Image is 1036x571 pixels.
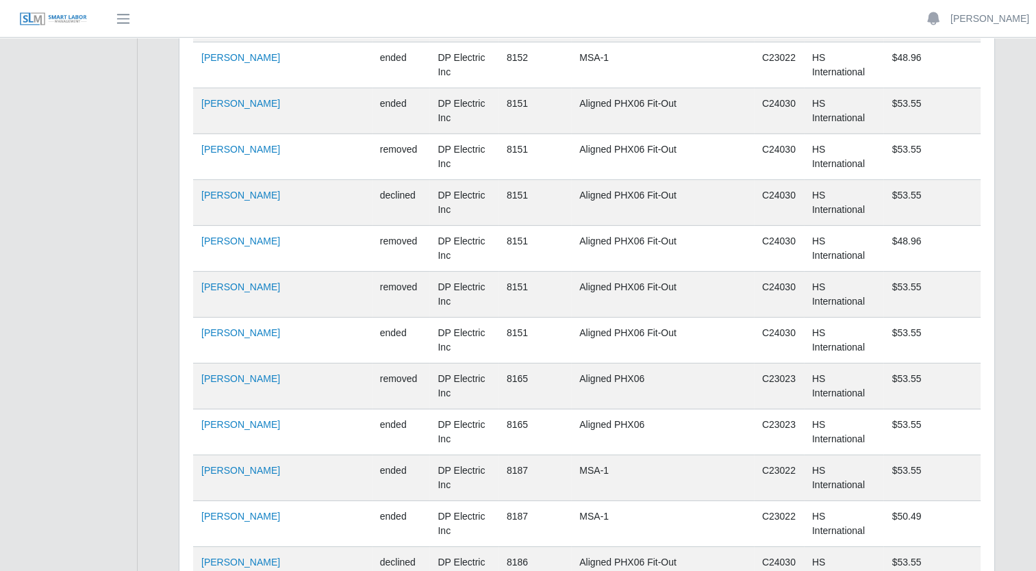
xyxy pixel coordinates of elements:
td: 8151 [498,180,571,226]
td: DP Electric Inc [429,42,498,88]
td: 8151 [498,318,571,364]
td: $50.49 [883,501,981,547]
td: ended [372,501,430,547]
td: C23022 [754,501,804,547]
td: ended [372,88,430,134]
td: 8152 [498,42,571,88]
td: removed [372,364,430,409]
td: 8151 [498,272,571,318]
a: [PERSON_NAME] [201,327,280,338]
td: DP Electric Inc [429,501,498,547]
td: 8151 [498,88,571,134]
td: C23022 [754,42,804,88]
td: C24030 [754,318,804,364]
td: 8187 [498,455,571,501]
td: ended [372,318,430,364]
td: Aligned PHX06 Fit-Out [571,318,754,364]
td: removed [372,272,430,318]
td: HS International [804,501,884,547]
td: $53.55 [883,409,981,455]
td: removed [372,226,430,272]
td: C23022 [754,455,804,501]
td: HS International [804,88,884,134]
td: MSA-1 [571,455,754,501]
td: Aligned PHX06 Fit-Out [571,272,754,318]
td: Aligned PHX06 Fit-Out [571,226,754,272]
td: 8165 [498,409,571,455]
td: C23023 [754,364,804,409]
td: ended [372,455,430,501]
a: [PERSON_NAME] [201,144,280,155]
td: $53.55 [883,455,981,501]
td: DP Electric Inc [429,226,498,272]
td: HS International [804,134,884,180]
td: $53.55 [883,318,981,364]
td: C24030 [754,180,804,226]
td: DP Electric Inc [429,409,498,455]
a: [PERSON_NAME] [201,236,280,246]
td: Aligned PHX06 [571,364,754,409]
a: [PERSON_NAME] [201,98,280,109]
td: $53.55 [883,364,981,409]
td: HS International [804,226,884,272]
td: DP Electric Inc [429,180,498,226]
td: DP Electric Inc [429,318,498,364]
td: 8187 [498,501,571,547]
td: HS International [804,364,884,409]
a: [PERSON_NAME] [201,190,280,201]
td: MSA-1 [571,42,754,88]
td: HS International [804,180,884,226]
td: HS International [804,409,884,455]
a: [PERSON_NAME] [201,52,280,63]
td: $48.96 [883,42,981,88]
td: Aligned PHX06 Fit-Out [571,88,754,134]
td: C23023 [754,409,804,455]
td: HS International [804,318,884,364]
td: C24030 [754,272,804,318]
img: SLM Logo [19,12,88,27]
a: [PERSON_NAME] [950,12,1029,26]
a: [PERSON_NAME] [201,373,280,384]
td: DP Electric Inc [429,88,498,134]
td: ended [372,409,430,455]
td: HS International [804,272,884,318]
td: Aligned PHX06 [571,409,754,455]
td: DP Electric Inc [429,134,498,180]
a: [PERSON_NAME] [201,465,280,476]
td: removed [372,134,430,180]
td: $53.55 [883,180,981,226]
td: declined [372,180,430,226]
td: $53.55 [883,134,981,180]
td: DP Electric Inc [429,272,498,318]
a: [PERSON_NAME] [201,511,280,522]
td: HS International [804,42,884,88]
td: 8151 [498,226,571,272]
td: HS International [804,455,884,501]
td: $53.55 [883,272,981,318]
td: C24030 [754,134,804,180]
a: [PERSON_NAME] [201,281,280,292]
td: DP Electric Inc [429,364,498,409]
td: 8165 [498,364,571,409]
td: 8151 [498,134,571,180]
td: C24030 [754,226,804,272]
td: Aligned PHX06 Fit-Out [571,134,754,180]
td: DP Electric Inc [429,455,498,501]
td: MSA-1 [571,501,754,547]
a: [PERSON_NAME] [201,419,280,430]
td: C24030 [754,88,804,134]
a: [PERSON_NAME] [201,557,280,568]
td: Aligned PHX06 Fit-Out [571,180,754,226]
td: $48.96 [883,226,981,272]
td: ended [372,42,430,88]
td: $53.55 [883,88,981,134]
